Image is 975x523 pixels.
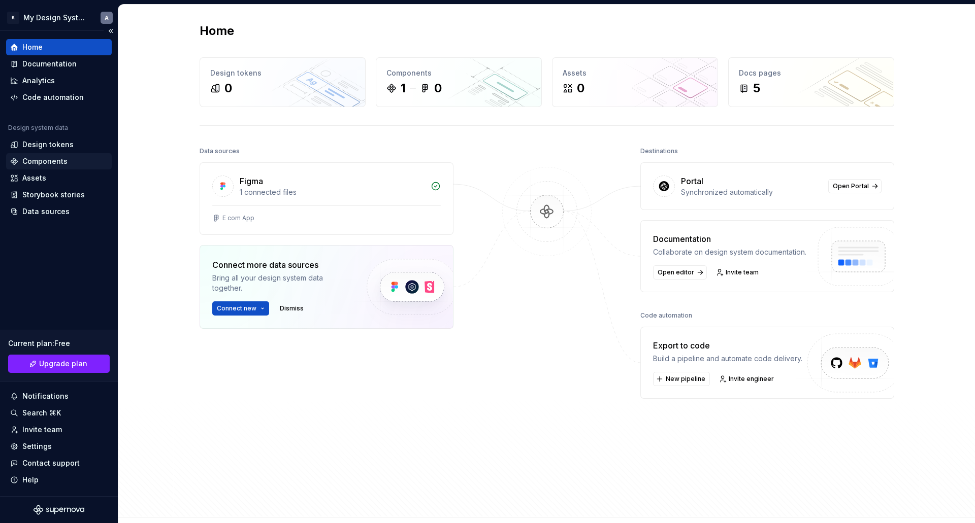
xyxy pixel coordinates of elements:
[200,57,366,107] a: Design tokens0
[653,233,806,245] div: Documentation
[653,265,707,280] a: Open editor
[212,259,349,271] div: Connect more data sources
[828,179,882,193] a: Open Portal
[6,136,112,153] a: Design tokens
[22,458,80,468] div: Contact support
[22,391,69,401] div: Notifications
[6,405,112,421] button: Search ⌘K
[6,73,112,89] a: Analytics
[7,12,19,24] div: K
[653,354,802,364] div: Build a pipeline and automate code delivery.
[653,372,710,386] button: New pipeline
[728,57,894,107] a: Docs pages5
[39,359,87,369] span: Upgrade plan
[22,42,43,52] div: Home
[105,14,109,22] div: A
[716,372,778,386] a: Invite engineer
[681,187,822,197] div: Synchronized automatically
[22,76,55,86] div: Analytics
[280,304,304,312] span: Dismiss
[681,175,703,187] div: Portal
[212,301,269,316] button: Connect new
[729,375,774,383] span: Invite engineer
[6,56,112,72] a: Documentation
[6,455,112,471] button: Contact support
[240,187,425,197] div: 1 connected files
[22,92,84,102] div: Code automation
[22,173,46,183] div: Assets
[22,140,74,150] div: Design tokens
[8,338,110,348] div: Current plan : Free
[6,39,112,55] a: Home
[713,265,763,280] a: Invite team
[22,441,52,451] div: Settings
[726,268,759,276] span: Invite team
[653,247,806,257] div: Collaborate on design system documentation.
[386,68,531,78] div: Components
[739,68,884,78] div: Docs pages
[6,203,112,220] a: Data sources
[212,273,349,293] div: Bring all your design system data together.
[200,162,453,235] a: Figma1 connected filesE com App
[577,80,584,96] div: 0
[640,144,678,158] div: Destinations
[666,375,705,383] span: New pipeline
[640,308,692,323] div: Code automation
[6,388,112,404] button: Notifications
[22,190,85,200] div: Storybook stories
[8,124,68,132] div: Design system data
[653,339,802,352] div: Export to code
[22,425,62,435] div: Invite team
[104,24,118,38] button: Collapse sidebar
[401,80,406,96] div: 1
[217,304,256,312] span: Connect new
[22,156,68,166] div: Components
[200,144,240,158] div: Data sources
[210,68,355,78] div: Design tokens
[200,23,234,39] h2: Home
[224,80,232,96] div: 0
[22,59,77,69] div: Documentation
[34,505,84,515] svg: Supernova Logo
[658,268,694,276] span: Open editor
[240,175,263,187] div: Figma
[8,355,110,373] a: Upgrade plan
[753,80,760,96] div: 5
[23,13,88,23] div: My Design System
[22,475,39,485] div: Help
[275,301,308,316] button: Dismiss
[6,89,112,106] a: Code automation
[6,170,112,186] a: Assets
[376,57,542,107] a: Components10
[833,182,869,190] span: Open Portal
[6,422,112,438] a: Invite team
[552,57,718,107] a: Assets0
[6,438,112,455] a: Settings
[6,187,112,203] a: Storybook stories
[222,214,254,222] div: E com App
[434,80,442,96] div: 0
[2,7,116,28] button: KMy Design SystemA
[563,68,707,78] div: Assets
[6,153,112,169] a: Components
[22,206,70,217] div: Data sources
[22,408,61,418] div: Search ⌘K
[6,472,112,488] button: Help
